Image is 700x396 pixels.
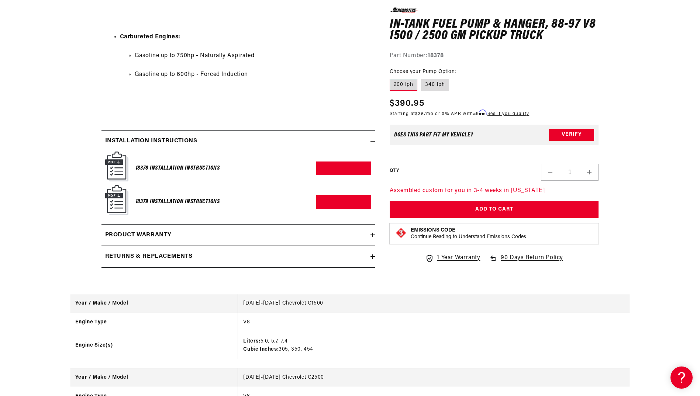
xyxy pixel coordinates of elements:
span: 90 Days Return Policy [501,253,563,270]
strong: Emissions Code [411,227,455,233]
th: Engine Size(s) [70,332,238,359]
label: 200 lph [390,79,417,91]
a: Download PDF [316,161,371,175]
summary: Product warranty [101,225,375,246]
h6: 18379 Installation Instructions [136,197,220,207]
span: $390.95 [390,97,424,110]
label: QTY [390,168,399,174]
td: [DATE]-[DATE] Chevrolet C2500 [238,368,630,387]
button: Emissions CodeContinue Reading to Understand Emissions Codes [411,227,526,240]
img: Instruction Manual [105,185,128,215]
summary: Installation Instructions [101,131,375,152]
span: $36 [415,111,424,116]
p: Assembled custom for you in 3-4 weeks in [US_STATE] [390,186,599,195]
span: Affirm [473,110,486,115]
th: Year / Make / Model [70,294,238,313]
img: Instruction Manual [105,152,128,181]
button: Add to Cart [390,201,599,218]
p: Continue Reading to Understand Emissions Codes [411,233,526,240]
img: Emissions code [395,227,407,239]
li: Gasoline up to 600hp - Forced Induction [135,70,371,80]
a: Download PDF [316,195,371,209]
h2: Installation Instructions [105,136,197,146]
h6: 18378 Installation Instructions [136,163,220,173]
th: Engine Type [70,313,238,332]
strong: Liters: [243,338,260,344]
strong: Cubic Inches: [243,347,279,352]
a: See if you qualify - Learn more about Affirm Financing (opens in modal) [487,111,529,116]
td: V8 [238,313,630,332]
td: 5.0, 5.7, 7.4 305, 350, 454 [238,332,630,359]
li: Gasoline up to 750hp - Naturally Aspirated [135,51,371,61]
strong: 18378 [428,52,444,58]
summary: Returns & replacements [101,246,375,267]
div: Does This part fit My vehicle? [394,132,473,138]
strong: Carbureted Engines: [120,34,180,40]
span: 1 Year Warranty [437,253,480,263]
h1: In-Tank Fuel Pump & Hanger, 88-97 V8 1500 / 2500 GM Pickup Truck [390,18,599,42]
h2: Product warranty [105,230,172,240]
td: [DATE]-[DATE] Chevrolet C1500 [238,294,630,313]
button: Verify [549,129,594,140]
label: 340 lph [421,79,449,91]
p: Starting at /mo or 0% APR with . [390,110,529,117]
div: Part Number: [390,51,599,60]
a: 1 Year Warranty [425,253,480,263]
legend: Choose your Pump Option: [390,68,457,76]
a: 90 Days Return Policy [489,253,563,270]
h2: Returns & replacements [105,252,193,261]
th: Year / Make / Model [70,368,238,387]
